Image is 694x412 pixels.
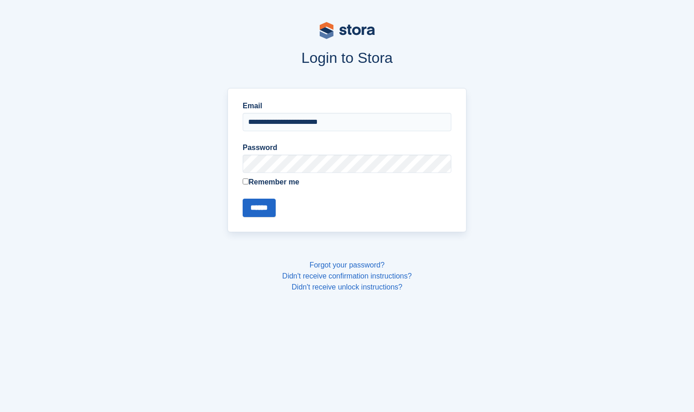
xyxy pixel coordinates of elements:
label: Remember me [243,177,451,188]
a: Forgot your password? [310,261,385,269]
a: Didn't receive confirmation instructions? [282,272,411,280]
label: Email [243,100,451,111]
label: Password [243,142,451,153]
input: Remember me [243,178,249,184]
img: stora-logo-53a41332b3708ae10de48c4981b4e9114cc0af31d8433b30ea865607fb682f29.svg [320,22,375,39]
h1: Login to Stora [53,50,642,66]
a: Didn't receive unlock instructions? [292,283,402,291]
